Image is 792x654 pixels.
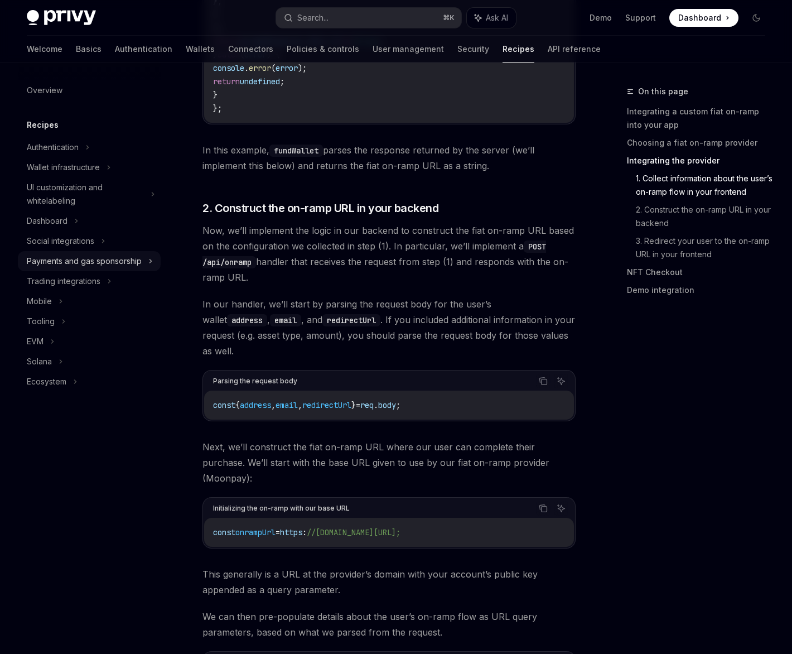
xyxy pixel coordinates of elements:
a: User management [373,36,444,62]
button: Toggle dark mode [747,9,765,27]
div: Wallet infrastructure [27,161,100,174]
div: Social integrations [27,234,94,248]
div: Tooling [27,315,55,328]
div: EVM [27,335,44,348]
span: Dashboard [678,12,721,23]
span: This generally is a URL at the provider’s domain with your account’s public key appended as a que... [202,566,576,598]
span: address [240,400,271,410]
a: Basics [76,36,102,62]
span: const [213,400,235,410]
span: , [271,400,276,410]
a: Demo [590,12,612,23]
code: redirectUrl [322,314,380,326]
span: ); [298,63,307,73]
span: redirectUrl [302,400,351,410]
span: }; [213,103,222,113]
a: Authentication [115,36,172,62]
a: Recipes [503,36,534,62]
span: We can then pre-populate details about the user’s on-ramp flow as URL query parameters, based on ... [202,609,576,640]
code: email [270,314,301,326]
span: //[DOMAIN_NAME][URL]; [307,527,400,537]
a: Integrating a custom fiat on-ramp into your app [627,103,774,134]
a: Support [625,12,656,23]
button: Ask AI [554,501,568,516]
button: Search...⌘K [276,8,462,28]
span: error [276,63,298,73]
span: console [213,63,244,73]
a: 2. Construct the on-ramp URL in your backend [636,201,774,232]
span: return [213,76,240,86]
a: Wallets [186,36,215,62]
span: In our handler, we’ll start by parsing the request body for the user’s wallet , , and . If you in... [202,296,576,359]
span: req [360,400,374,410]
div: Authentication [27,141,79,154]
div: Dashboard [27,214,67,228]
div: Overview [27,84,62,97]
span: = [356,400,360,410]
span: { [235,400,240,410]
div: Mobile [27,295,52,308]
code: address [227,314,267,326]
span: ( [271,63,276,73]
span: onrampUrl [235,527,276,537]
div: Trading integrations [27,275,100,288]
div: Initializing the on-ramp with our base URL [213,501,350,516]
a: 3. Redirect your user to the on-ramp URL in your frontend [636,232,774,263]
span: body [378,400,396,410]
a: Dashboard [669,9,738,27]
span: On this page [638,85,688,98]
span: https [280,527,302,537]
button: Copy the contents from the code block [536,501,550,516]
a: Overview [18,80,161,100]
a: Choosing a fiat on-ramp provider [627,134,774,152]
span: } [351,400,356,410]
span: . [374,400,378,410]
span: : [302,527,307,537]
span: . [244,63,249,73]
a: Policies & controls [287,36,359,62]
button: Ask AI [467,8,516,28]
div: Solana [27,355,52,368]
code: fundWallet [269,145,323,157]
h5: Recipes [27,118,59,132]
span: const [213,527,235,537]
a: Demo integration [627,281,774,299]
div: Payments and gas sponsorship [27,254,142,268]
div: Search... [297,11,329,25]
span: = [276,527,280,537]
a: Security [457,36,489,62]
div: Ecosystem [27,375,66,388]
span: , [298,400,302,410]
button: Ask AI [554,374,568,388]
a: Integrating the provider [627,152,774,170]
span: undefined [240,76,280,86]
span: } [213,90,218,100]
span: In this example, parses the response returned by the server (we’ll implement this below) and retu... [202,142,576,174]
div: UI customization and whitelabeling [27,181,144,208]
span: error [249,63,271,73]
span: Ask AI [486,12,508,23]
button: Copy the contents from the code block [536,374,550,388]
span: email [276,400,298,410]
span: Next, we’ll construct the fiat on-ramp URL where our user can complete their purchase. We’ll star... [202,439,576,486]
span: ; [396,400,400,410]
div: Parsing the request body [213,374,297,388]
a: 1. Collect information about the user’s on-ramp flow in your frontend [636,170,774,201]
a: NFT Checkout [627,263,774,281]
span: 2. Construct the on-ramp URL in your backend [202,200,438,216]
span: ⌘ K [443,13,455,22]
a: Welcome [27,36,62,62]
a: API reference [548,36,601,62]
a: Connectors [228,36,273,62]
span: Now, we’ll implement the logic in our backend to construct the fiat on-ramp URL based on the conf... [202,223,576,285]
span: ; [280,76,284,86]
img: dark logo [27,10,96,26]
